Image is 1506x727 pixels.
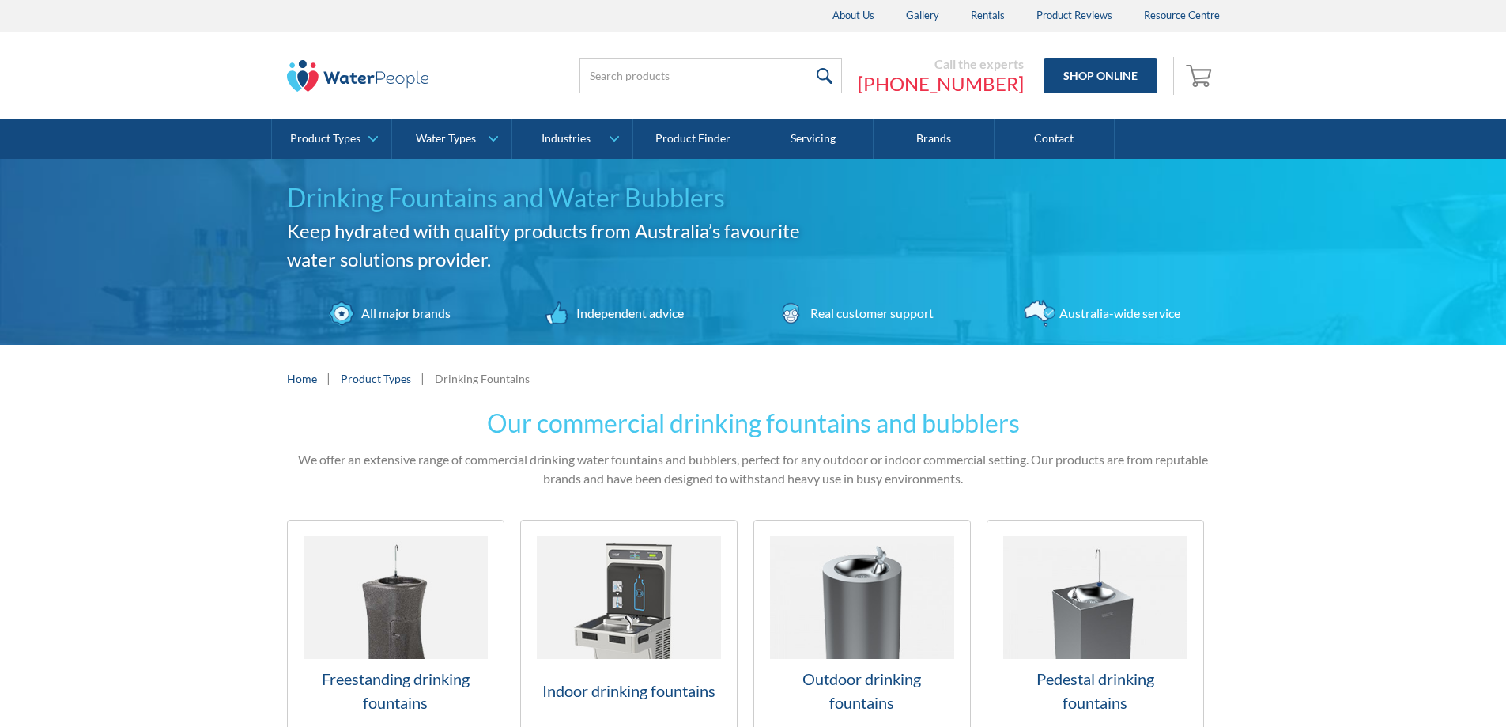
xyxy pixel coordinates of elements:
a: Contact [995,119,1115,159]
a: Product Types [341,370,411,387]
input: Search products [579,58,842,93]
div: | [325,369,333,388]
h3: Indoor drinking fountains [537,679,721,702]
a: Industries [512,119,632,159]
a: Open empty cart [1182,57,1220,95]
h3: Pedestal drinking fountains [1003,667,1187,714]
div: All major brands [357,304,451,323]
div: Product Types [290,132,360,146]
a: Shop Online [1044,58,1157,93]
div: Industries [542,132,591,146]
div: Real customer support [806,304,934,323]
h3: Freestanding drinking fountains [304,667,488,714]
div: Australia-wide service [1055,304,1180,323]
a: Home [287,370,317,387]
a: Brands [874,119,994,159]
div: Drinking Fountains [435,370,530,387]
a: Product Finder [633,119,753,159]
p: We offer an extensive range of commercial drinking water fountains and bubblers, perfect for any ... [287,450,1220,488]
a: Servicing [753,119,874,159]
div: Water Types [416,132,476,146]
h2: Our commercial drinking fountains and bubblers [287,404,1220,442]
a: Water Types [392,119,511,159]
h2: Keep hydrated with quality products from Australia’s favourite water solutions provider. [287,217,825,274]
img: The Water People [287,60,429,92]
img: shopping cart [1186,62,1216,88]
div: Call the experts [858,56,1024,72]
h3: Outdoor drinking fountains [770,667,954,714]
a: [PHONE_NUMBER] [858,72,1024,96]
a: Product Types [272,119,391,159]
div: | [419,369,427,388]
h1: Drinking Fountains and Water Bubblers [287,179,825,217]
div: Independent advice [572,304,684,323]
